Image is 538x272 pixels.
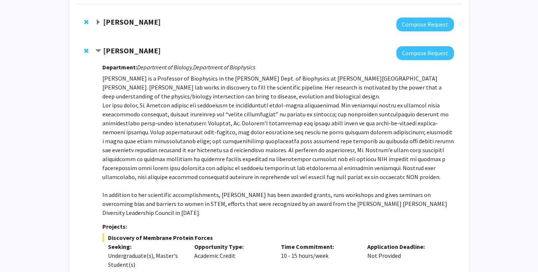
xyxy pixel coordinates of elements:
iframe: Chat [6,238,32,266]
strong: [PERSON_NAME] [103,17,161,26]
strong: Department: [102,63,137,71]
span: Discovery of Membrane Protein Forces [102,233,454,242]
span: Remove Karen Fleming from bookmarks [84,48,89,54]
strong: [PERSON_NAME] [103,46,161,55]
div: Undergraduate(s), Master's Student(s) [108,251,183,269]
div: 10 - 15 hours/week [275,242,362,269]
p: Seeking: [108,242,183,251]
span: Remove Jun Hua from bookmarks [84,19,89,25]
i: Department of Biophysics [193,63,255,71]
span: Expand Jun Hua Bookmark [95,19,101,25]
button: Compose Request to Jun Hua [396,18,454,31]
p: Opportunity Type: [194,242,270,251]
div: Academic Credit [189,242,275,269]
p: Application Deadline: [367,242,443,251]
i: Department of Biology, [137,63,193,71]
p: [PERSON_NAME] is a Professor of Biophysics in the [PERSON_NAME] Dept. of Biophysics at [PERSON_NA... [102,74,454,217]
p: Time Commitment: [281,242,356,251]
span: Contract Karen Fleming Bookmark [95,48,101,54]
strong: Projects: [102,223,127,230]
div: Not Provided [362,242,448,269]
button: Compose Request to Karen Fleming [396,46,454,60]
